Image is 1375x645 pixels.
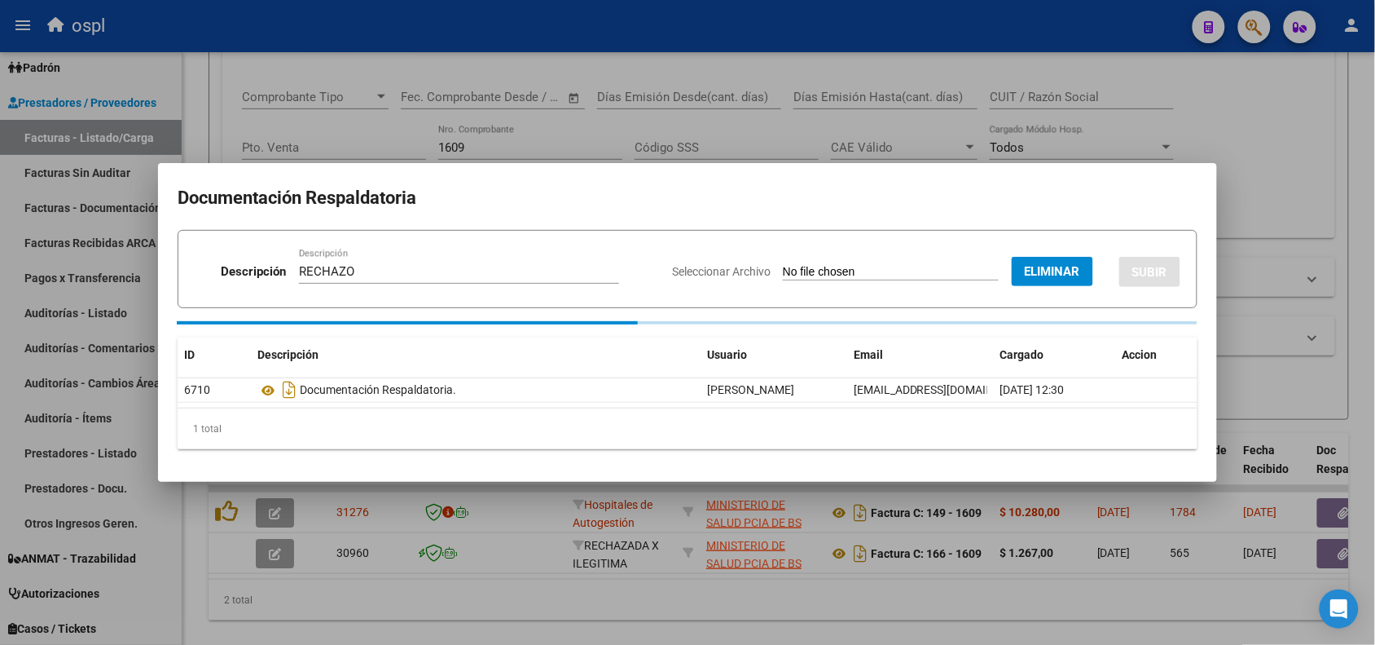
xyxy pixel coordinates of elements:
[279,377,300,403] i: Descargar documento
[184,348,195,361] span: ID
[672,265,771,278] span: Seleccionar Archivo
[1119,257,1180,287] button: SUBIR
[257,377,694,403] div: Documentación Respaldatoria.
[178,183,1197,214] h2: Documentación Respaldatoria
[847,338,994,373] datatable-header-cell: Email
[1132,265,1167,280] span: SUBIR
[707,383,794,396] span: [PERSON_NAME]
[251,338,701,373] datatable-header-cell: Descripción
[701,338,847,373] datatable-header-cell: Usuario
[221,263,286,281] p: Descripción
[178,338,251,373] datatable-header-cell: ID
[1122,348,1158,361] span: Accion
[1320,590,1359,629] div: Open Intercom Messenger
[854,348,883,361] span: Email
[1116,338,1197,373] datatable-header-cell: Accion
[184,383,210,396] span: 6710
[1025,264,1080,279] span: Eliminar
[1012,257,1093,286] button: Eliminar
[854,383,1035,396] span: [EMAIL_ADDRESS][DOMAIN_NAME]
[178,409,1197,449] div: 1 total
[707,348,747,361] span: Usuario
[994,338,1116,373] datatable-header-cell: Cargado
[1000,383,1065,396] span: [DATE] 12:30
[257,348,318,361] span: Descripción
[1000,348,1044,361] span: Cargado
